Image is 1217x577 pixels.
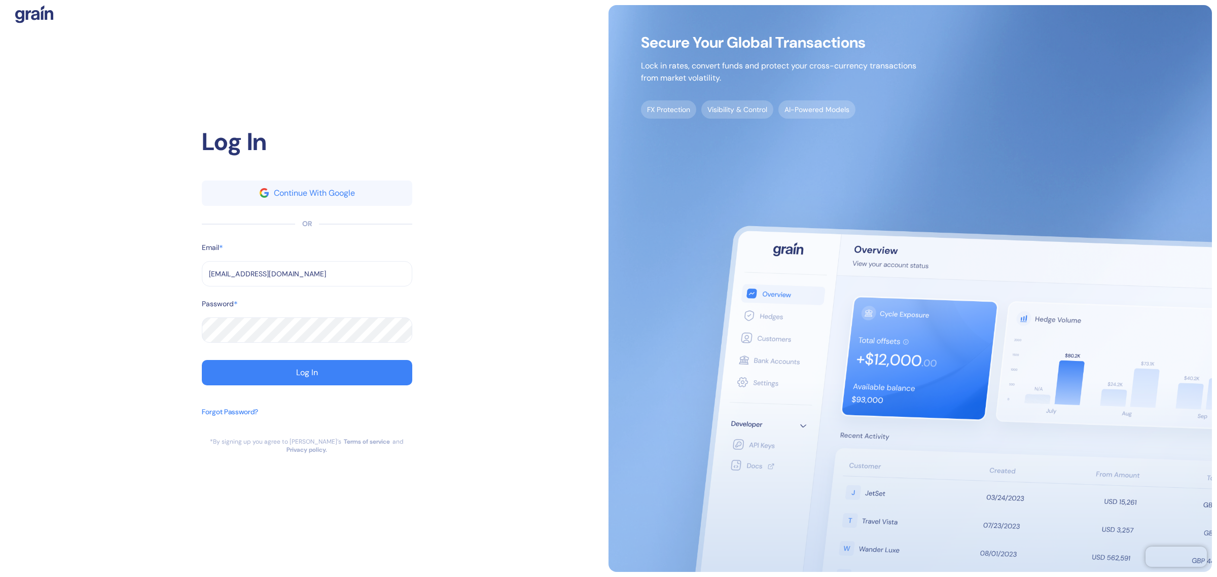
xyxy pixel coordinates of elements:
[260,188,269,197] img: google
[210,438,341,446] div: *By signing up you agree to [PERSON_NAME]’s
[202,407,258,417] div: Forgot Password?
[778,100,855,119] span: AI-Powered Models
[202,402,258,438] button: Forgot Password?
[202,181,412,206] button: googleContinue With Google
[202,124,412,160] div: Log In
[15,5,53,23] img: logo
[202,261,412,286] input: example@email.com
[608,5,1212,572] img: signup-main-image
[202,242,219,253] label: Email
[392,438,404,446] div: and
[641,100,696,119] span: FX Protection
[287,446,327,454] a: Privacy policy.
[641,38,916,48] span: Secure Your Global Transactions
[302,219,312,229] div: OR
[202,299,234,309] label: Password
[701,100,773,119] span: Visibility & Control
[202,360,412,385] button: Log In
[1146,547,1207,567] iframe: Chatra live chat
[344,438,390,446] a: Terms of service
[641,60,916,84] p: Lock in rates, convert funds and protect your cross-currency transactions from market volatility.
[274,189,355,197] div: Continue With Google
[296,369,318,377] div: Log In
